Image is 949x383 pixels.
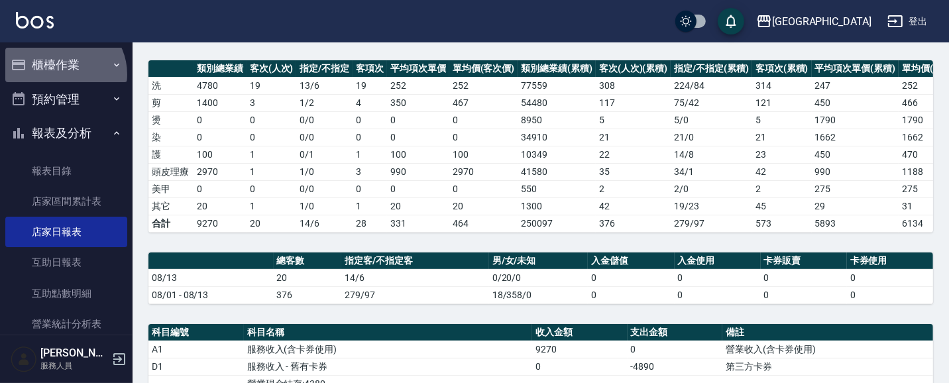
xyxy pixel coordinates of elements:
[247,60,297,78] th: 客次(人次)
[489,252,588,270] th: 男/女/未知
[596,163,671,180] td: 35
[449,77,518,94] td: 252
[296,77,353,94] td: 13 / 6
[387,215,449,232] td: 331
[296,129,353,146] td: 0 / 0
[148,215,194,232] td: 合計
[449,163,518,180] td: 2970
[751,8,877,35] button: [GEOGRAPHIC_DATA]
[353,94,387,111] td: 4
[148,146,194,163] td: 護
[148,111,194,129] td: 燙
[489,269,588,286] td: 0/20/0
[247,197,297,215] td: 1
[353,60,387,78] th: 客項次
[449,197,518,215] td: 20
[148,286,274,303] td: 08/01 - 08/13
[16,12,54,28] img: Logo
[247,215,297,232] td: 20
[247,77,297,94] td: 19
[675,252,761,270] th: 入金使用
[596,146,671,163] td: 22
[341,252,489,270] th: 指定客/不指定客
[148,252,933,304] table: a dense table
[722,324,933,341] th: 備註
[596,197,671,215] td: 42
[387,180,449,197] td: 0
[671,180,752,197] td: 2 / 0
[296,94,353,111] td: 1 / 2
[353,197,387,215] td: 1
[596,215,671,232] td: 376
[847,286,933,303] td: 0
[752,197,812,215] td: 45
[341,286,489,303] td: 279/97
[671,129,752,146] td: 21 / 0
[148,197,194,215] td: 其它
[5,217,127,247] a: 店家日報表
[148,180,194,197] td: 美甲
[532,324,628,341] th: 收入金額
[387,111,449,129] td: 0
[274,269,342,286] td: 20
[194,94,247,111] td: 1400
[148,163,194,180] td: 頭皮理療
[247,180,297,197] td: 0
[274,286,342,303] td: 376
[518,215,596,232] td: 250097
[675,269,761,286] td: 0
[247,129,297,146] td: 0
[353,146,387,163] td: 1
[247,111,297,129] td: 0
[387,197,449,215] td: 20
[247,94,297,111] td: 3
[449,146,518,163] td: 100
[882,9,933,34] button: 登出
[761,286,847,303] td: 0
[244,358,532,375] td: 服務收入 - 舊有卡券
[148,269,274,286] td: 08/13
[5,82,127,117] button: 預約管理
[11,346,37,372] img: Person
[752,60,812,78] th: 客項次(累積)
[5,48,127,82] button: 櫃檯作業
[148,324,244,341] th: 科目編號
[5,278,127,309] a: 互助點數明細
[596,180,671,197] td: 2
[812,197,899,215] td: 29
[518,146,596,163] td: 10349
[518,60,596,78] th: 類別總業績(累積)
[588,252,674,270] th: 入金儲值
[244,341,532,358] td: 服務收入(含卡券使用)
[353,77,387,94] td: 19
[244,324,532,341] th: 科目名稱
[387,129,449,146] td: 0
[752,163,812,180] td: 42
[449,60,518,78] th: 單均價(客次價)
[722,341,933,358] td: 營業收入(含卡券使用)
[40,360,108,372] p: 服務人員
[353,180,387,197] td: 0
[596,60,671,78] th: 客次(人次)(累積)
[247,146,297,163] td: 1
[194,163,247,180] td: 2970
[518,77,596,94] td: 77559
[812,94,899,111] td: 450
[722,358,933,375] td: 第三方卡券
[752,77,812,94] td: 314
[847,269,933,286] td: 0
[387,146,449,163] td: 100
[194,146,247,163] td: 100
[194,215,247,232] td: 9270
[812,215,899,232] td: 5893
[5,247,127,278] a: 互助日報表
[588,269,674,286] td: 0
[596,111,671,129] td: 5
[5,156,127,186] a: 報表目錄
[296,60,353,78] th: 指定/不指定
[5,309,127,339] a: 營業統計分析表
[247,163,297,180] td: 1
[596,129,671,146] td: 21
[296,197,353,215] td: 1 / 0
[387,94,449,111] td: 350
